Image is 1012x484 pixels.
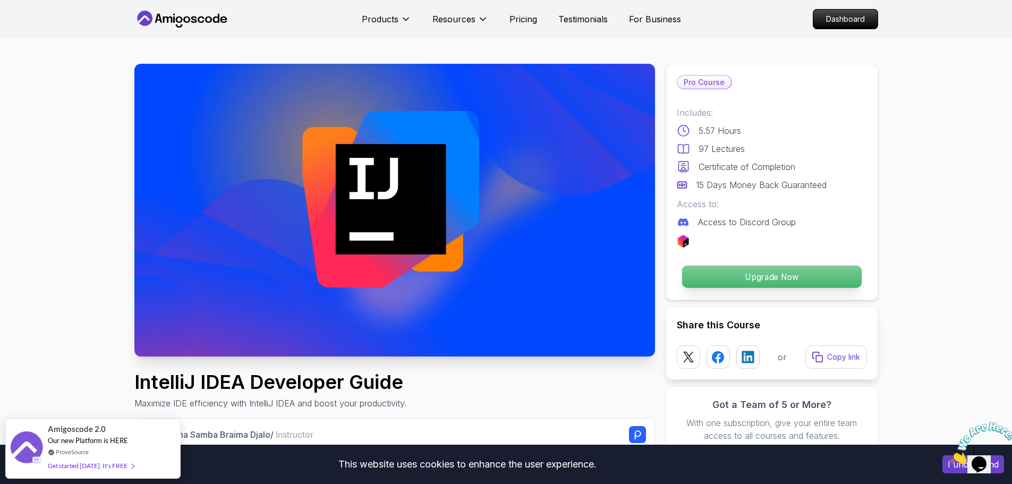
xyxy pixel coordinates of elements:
[813,9,878,29] a: Dashboard
[778,351,787,363] p: or
[134,397,406,410] p: Maximize IDE efficiency with IntelliJ IDEA and boost your productivity.
[432,13,475,26] p: Resources
[558,13,608,26] a: Testimonials
[677,235,690,248] img: jetbrains logo
[682,266,861,288] p: Upgrade Now
[677,106,867,119] p: Includes:
[699,142,745,155] p: 97 Lectures
[699,124,741,137] p: 5.57 Hours
[8,453,926,476] div: This website uses cookies to enhance the user experience.
[11,431,42,466] img: provesource social proof notification image
[696,179,827,191] p: 15 Days Money Back Guaranteed
[164,428,313,441] p: Mama Samba Braima Djalo /
[942,455,1004,473] button: Accept cookies
[432,13,488,34] button: Resources
[4,4,8,13] span: 1
[813,10,878,29] p: Dashboard
[827,352,860,362] p: Copy link
[805,345,867,369] button: Copy link
[677,417,867,442] p: With one subscription, give your entire team access to all courses and features.
[362,13,411,34] button: Products
[134,371,406,393] h1: IntelliJ IDEA Developer Guide
[677,198,867,210] p: Access to:
[698,216,796,228] p: Access to Discord Group
[276,429,313,440] span: Instructor
[134,64,655,356] img: intellij-developer-guide_thumbnail
[362,13,398,26] p: Products
[629,13,681,26] a: For Business
[699,160,795,173] p: Certificate of Completion
[48,460,134,472] div: Get started [DATE]. It's FREE
[677,397,867,412] h3: Got a Team of 5 or More?
[48,423,106,435] span: Amigoscode 2.0
[56,447,89,456] a: ProveSource
[681,265,862,288] button: Upgrade Now
[677,76,731,89] p: Pro Course
[677,318,867,333] h2: Share this Course
[509,13,537,26] a: Pricing
[946,418,1012,468] iframe: chat widget
[4,4,70,46] img: Chat attention grabber
[48,436,128,445] span: Our new Platform is HERE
